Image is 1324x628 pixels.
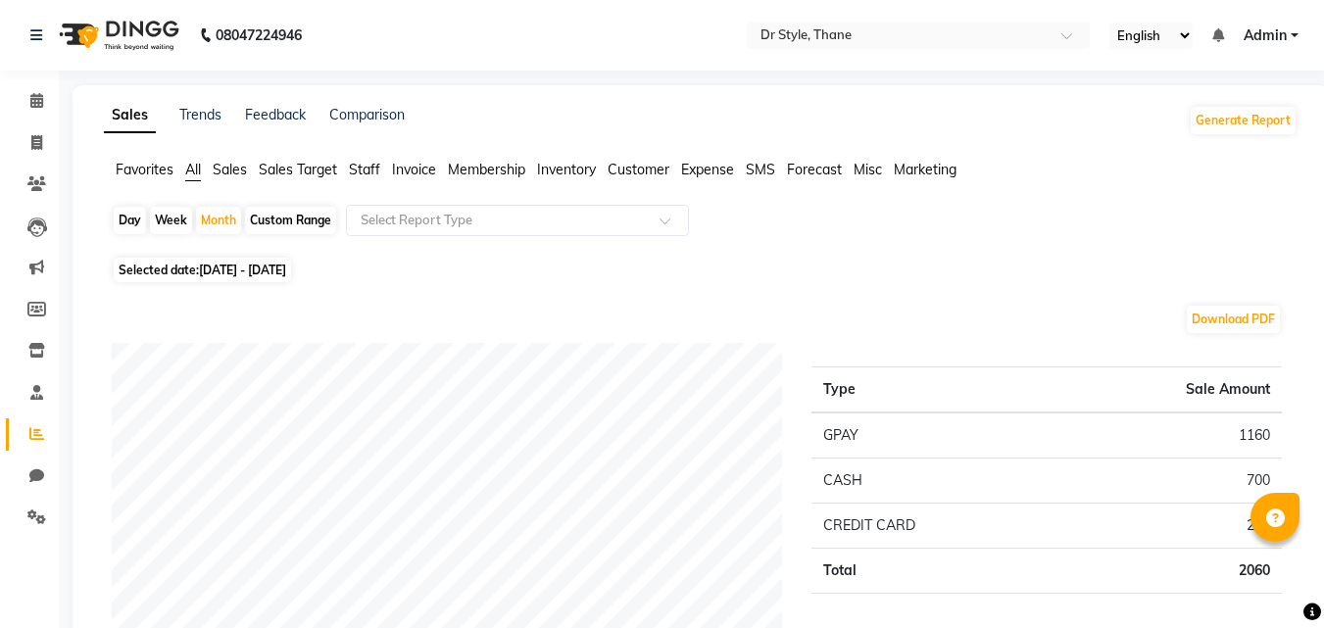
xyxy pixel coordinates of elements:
th: Type [811,367,1054,413]
td: 200 [1054,504,1282,549]
span: Forecast [787,161,842,178]
span: Membership [448,161,525,178]
td: CASH [811,459,1054,504]
a: Sales [104,98,156,133]
iframe: chat widget [1242,550,1304,608]
span: Sales Target [259,161,337,178]
span: Invoice [392,161,436,178]
a: Trends [179,106,221,123]
td: 1160 [1054,412,1282,459]
a: Comparison [329,106,405,123]
span: SMS [746,161,775,178]
span: Admin [1244,25,1287,46]
td: Total [811,549,1054,594]
div: Day [114,207,146,234]
th: Sale Amount [1054,367,1282,413]
span: Staff [349,161,380,178]
b: 08047224946 [216,8,302,63]
span: Expense [681,161,734,178]
td: CREDIT CARD [811,504,1054,549]
div: Custom Range [245,207,336,234]
td: GPAY [811,412,1054,459]
span: Sales [213,161,247,178]
button: Download PDF [1187,306,1280,333]
span: [DATE] - [DATE] [199,263,286,277]
span: Misc [854,161,882,178]
div: Week [150,207,192,234]
td: 2060 [1054,549,1282,594]
td: 700 [1054,459,1282,504]
span: Inventory [537,161,596,178]
span: Favorites [116,161,173,178]
img: logo [50,8,184,63]
div: Month [196,207,241,234]
span: Customer [608,161,669,178]
span: All [185,161,201,178]
span: Marketing [894,161,956,178]
a: Feedback [245,106,306,123]
button: Generate Report [1191,107,1296,134]
span: Selected date: [114,258,291,282]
